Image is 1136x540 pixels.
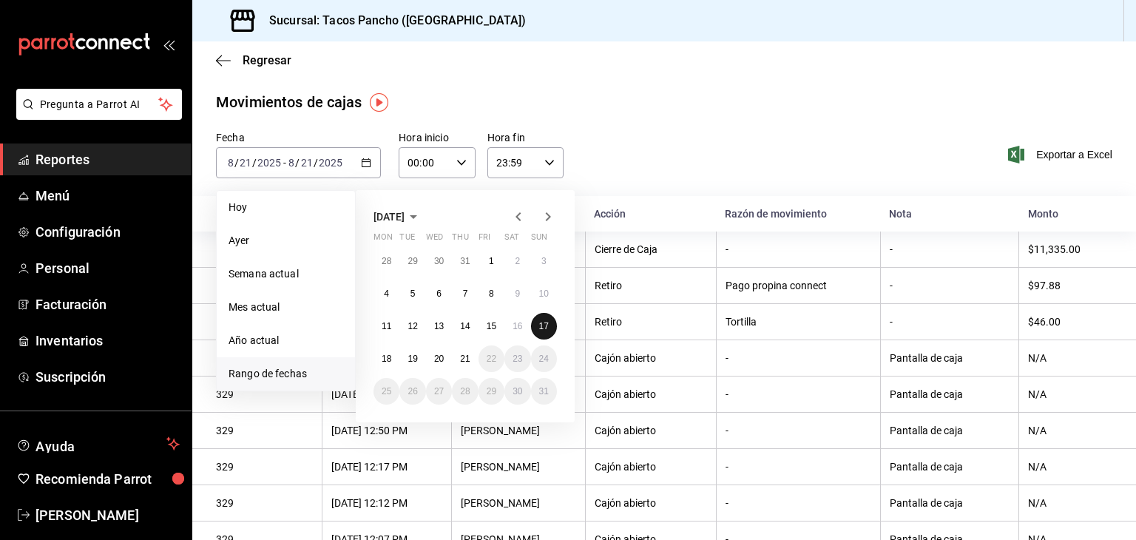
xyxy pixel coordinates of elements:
div: Cajón abierto [595,497,707,509]
button: August 2, 2025 [504,248,530,274]
label: Hora fin [487,132,564,143]
div: [DATE] 12:17 PM [331,461,442,473]
span: Configuración [35,222,180,242]
button: August 12, 2025 [399,313,425,340]
span: Reportes [35,149,180,169]
div: 329 [216,497,313,509]
button: August 14, 2025 [452,313,478,340]
abbr: Tuesday [399,232,414,248]
abbr: August 23, 2025 [513,354,522,364]
th: Acción [585,196,716,232]
abbr: July 30, 2025 [434,256,444,266]
div: 329 [216,388,313,400]
div: - [890,280,1010,291]
div: - [890,243,1010,255]
button: July 31, 2025 [452,248,478,274]
div: Retiro [595,280,707,291]
label: Hora inicio [399,132,476,143]
abbr: August 20, 2025 [434,354,444,364]
span: Mes actual [229,300,343,315]
span: - [283,157,286,169]
button: August 10, 2025 [531,280,557,307]
input: -- [288,157,295,169]
th: Corte de caja [192,196,322,232]
abbr: Thursday [452,232,468,248]
button: August 8, 2025 [479,280,504,307]
div: [PERSON_NAME] [461,425,576,436]
span: Facturación [35,294,180,314]
div: Cajón abierto [595,425,707,436]
abbr: Sunday [531,232,547,248]
abbr: August 17, 2025 [539,321,549,331]
button: August 24, 2025 [531,345,557,372]
button: August 18, 2025 [373,345,399,372]
button: August 21, 2025 [452,345,478,372]
abbr: August 7, 2025 [463,288,468,299]
div: - [890,316,1010,328]
label: Fecha [216,132,381,143]
div: Retiro [595,316,707,328]
div: Cierre de Caja [595,243,707,255]
abbr: August 14, 2025 [460,321,470,331]
span: [DATE] [373,211,405,223]
div: [PERSON_NAME] [461,497,576,509]
abbr: Wednesday [426,232,443,248]
abbr: August 5, 2025 [410,288,416,299]
div: - [726,243,871,255]
abbr: August 22, 2025 [487,354,496,364]
button: July 28, 2025 [373,248,399,274]
button: August 16, 2025 [504,313,530,340]
abbr: August 28, 2025 [460,386,470,396]
div: Pantalla de caja [890,388,1010,400]
div: [PERSON_NAME] [461,461,576,473]
abbr: August 26, 2025 [408,386,417,396]
abbr: Monday [373,232,393,248]
a: Pregunta a Parrot AI [10,107,182,123]
button: August 20, 2025 [426,345,452,372]
span: Año actual [229,333,343,348]
button: August 27, 2025 [426,378,452,405]
abbr: Friday [479,232,490,248]
button: August 31, 2025 [531,378,557,405]
button: August 28, 2025 [452,378,478,405]
div: Pantalla de caja [890,425,1010,436]
span: / [295,157,300,169]
abbr: August 31, 2025 [539,386,549,396]
h3: Sucursal: Tacos Pancho ([GEOGRAPHIC_DATA]) [257,12,527,30]
abbr: August 10, 2025 [539,288,549,299]
abbr: August 9, 2025 [515,288,520,299]
span: Recomienda Parrot [35,469,180,489]
span: / [314,157,318,169]
span: Ayuda [35,435,160,453]
button: August 1, 2025 [479,248,504,274]
abbr: July 31, 2025 [460,256,470,266]
button: August 23, 2025 [504,345,530,372]
button: August 11, 2025 [373,313,399,340]
button: August 15, 2025 [479,313,504,340]
div: [DATE] 12:50 PM [331,425,442,436]
img: Tooltip marker [370,93,388,112]
div: 329 [216,425,313,436]
div: - [726,425,871,436]
th: Nota [880,196,1019,232]
abbr: August 16, 2025 [513,321,522,331]
span: Personal [35,258,180,278]
div: - [726,461,871,473]
abbr: August 30, 2025 [513,386,522,396]
div: Cajón abierto [595,352,707,364]
button: Pregunta a Parrot AI [16,89,182,120]
abbr: August 3, 2025 [541,256,547,266]
button: July 29, 2025 [399,248,425,274]
button: Regresar [216,53,291,67]
span: / [234,157,239,169]
button: August 4, 2025 [373,280,399,307]
input: -- [300,157,314,169]
button: August 7, 2025 [452,280,478,307]
abbr: July 28, 2025 [382,256,391,266]
abbr: August 4, 2025 [384,288,389,299]
div: Pantalla de caja [890,497,1010,509]
abbr: August 15, 2025 [487,321,496,331]
button: Exportar a Excel [1011,146,1112,163]
button: August 9, 2025 [504,280,530,307]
